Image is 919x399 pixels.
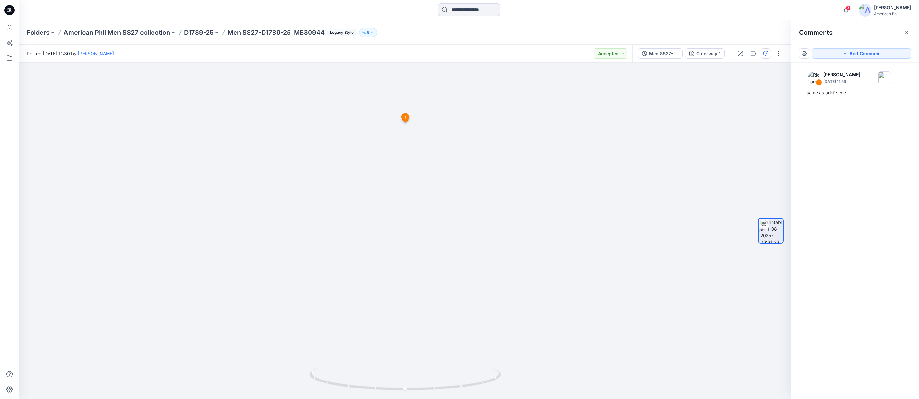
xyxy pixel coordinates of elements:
p: Men SS27-D1789-25_MB30944 [228,28,325,37]
p: 5 [367,29,369,36]
a: [PERSON_NAME] [78,51,114,56]
button: 5 [359,28,377,37]
a: Folders [27,28,49,37]
button: Colorway 1 [685,48,725,59]
h2: Comments [799,29,833,36]
span: 3 [846,5,851,11]
p: [DATE] 11:59 [823,78,860,85]
img: Richard Dromard [808,71,821,84]
p: [PERSON_NAME] [823,71,860,78]
span: Posted [DATE] 11:30 by [27,50,114,57]
div: American Phil [874,11,911,16]
a: American Phil Men SS27 collection [64,28,170,37]
div: Men SS27-D1789-25_MB30944 [649,50,678,57]
button: Details [748,48,758,59]
button: Men SS27-D1789-25_MB30944 [638,48,683,59]
button: Add Comment [812,48,911,59]
div: same as brief style [807,89,904,97]
div: [PERSON_NAME] [874,4,911,11]
img: turntable-11-08-2025-03:31:23 [760,219,783,243]
button: Legacy Style [325,28,356,37]
img: avatar [859,4,871,17]
div: 1 [816,79,822,85]
span: Legacy Style [327,29,356,36]
a: D1789-25 [184,28,213,37]
div: Colorway 1 [696,50,721,57]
